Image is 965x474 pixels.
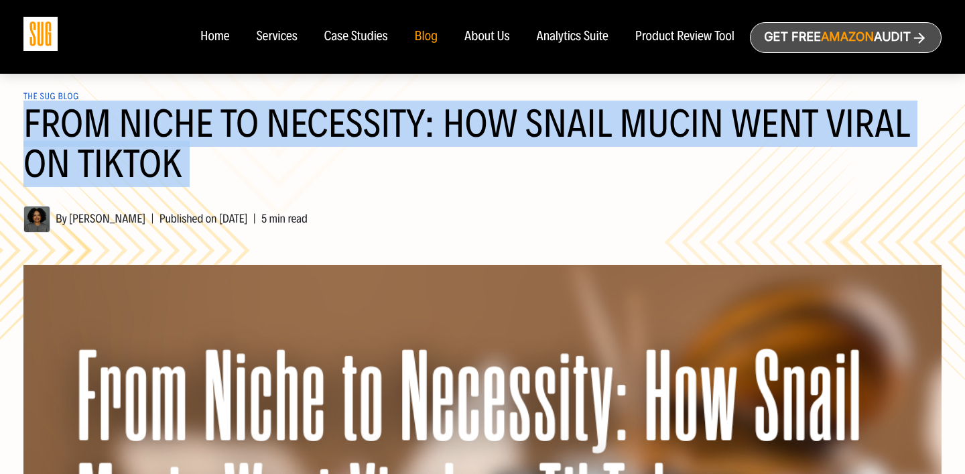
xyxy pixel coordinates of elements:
[23,206,50,233] img: Hanna Tekle
[200,29,229,44] a: Home
[635,29,734,44] a: Product Review Tool
[23,17,58,51] img: Sug
[256,29,297,44] a: Services
[23,91,79,102] a: The SUG Blog
[537,29,608,44] a: Analytics Suite
[247,211,261,226] span: |
[821,30,874,44] span: Amazon
[23,104,942,200] h1: From Niche to Necessity: How Snail Mucin Went Viral on TikTok
[464,29,510,44] a: About Us
[145,211,159,226] span: |
[23,211,308,226] span: By [PERSON_NAME] Published on [DATE] 5 min read
[324,29,388,44] a: Case Studies
[415,29,438,44] a: Blog
[750,22,942,53] a: Get freeAmazonAudit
